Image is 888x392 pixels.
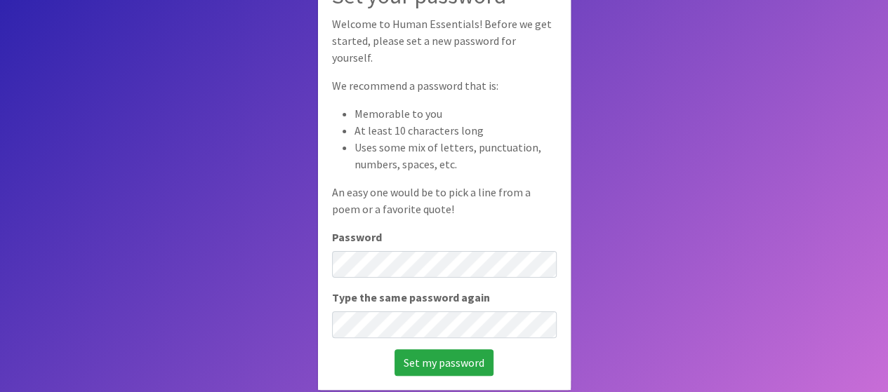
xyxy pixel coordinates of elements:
li: At least 10 characters long [354,122,557,139]
li: Uses some mix of letters, punctuation, numbers, spaces, etc. [354,139,557,173]
p: We recommend a password that is: [332,77,557,94]
label: Type the same password again [332,289,490,306]
li: Memorable to you [354,105,557,122]
p: Welcome to Human Essentials! Before we get started, please set a new password for yourself. [332,15,557,66]
p: An easy one would be to pick a line from a poem or a favorite quote! [332,184,557,217]
label: Password [332,229,382,245]
input: Set my password [395,349,493,376]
